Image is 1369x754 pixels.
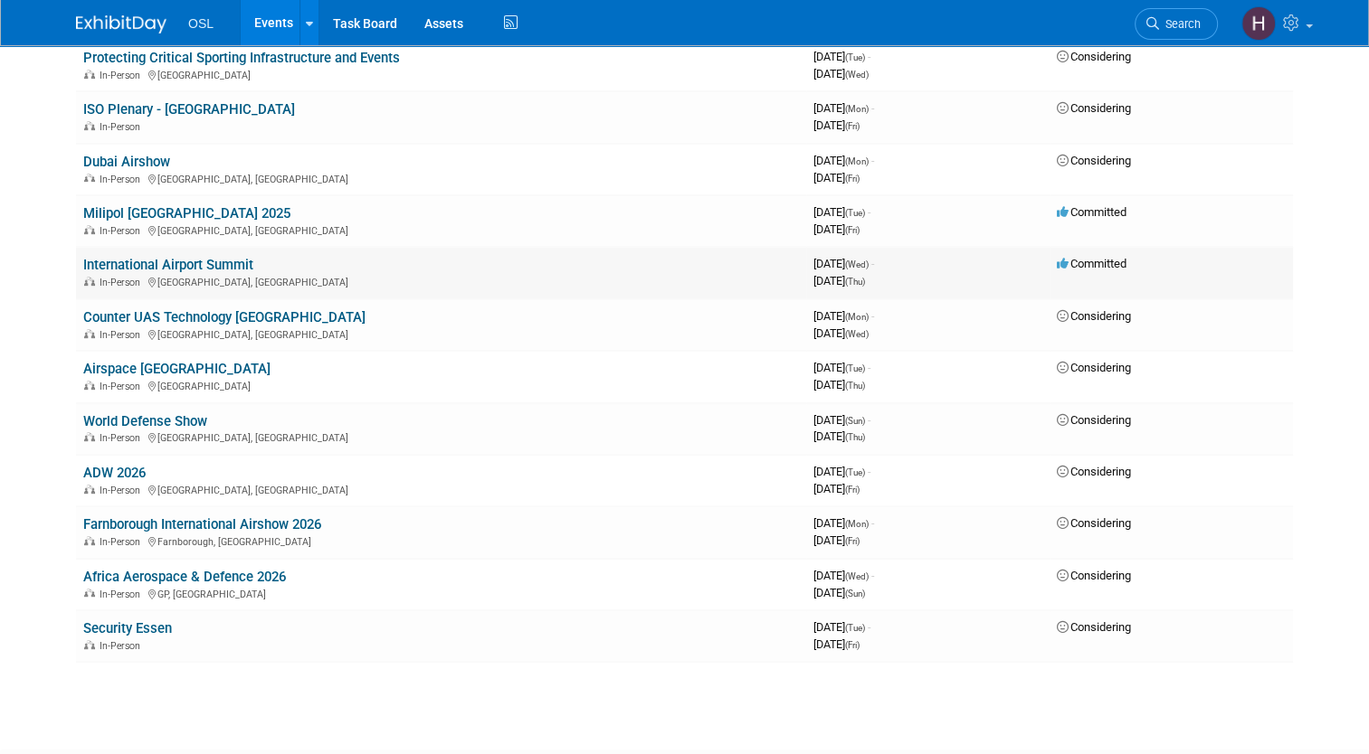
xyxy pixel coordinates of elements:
span: (Mon) [845,519,869,529]
div: [GEOGRAPHIC_DATA], [GEOGRAPHIC_DATA] [83,222,799,237]
span: [DATE] [813,361,870,374]
span: (Wed) [845,70,869,80]
span: In-Person [100,536,146,548]
span: [DATE] [813,482,860,495]
img: In-Person Event [84,174,95,183]
span: (Wed) [845,571,869,581]
span: (Fri) [845,485,860,495]
span: Considering [1057,413,1131,427]
img: In-Person Event [84,485,95,494]
div: GP, [GEOGRAPHIC_DATA] [83,586,799,600]
span: In-Person [100,121,146,133]
span: In-Person [100,381,146,392]
span: [DATE] [813,326,869,340]
img: ExhibitDay [76,15,166,33]
span: In-Person [100,277,146,288]
img: In-Person Event [84,536,95,545]
a: Security Essen [83,620,172,636]
span: In-Person [100,225,146,237]
img: In-Person Event [84,640,95,649]
span: [DATE] [813,205,870,219]
span: (Thu) [845,381,865,391]
span: In-Person [100,174,146,185]
span: - [868,620,870,634]
span: [DATE] [813,586,865,599]
span: (Fri) [845,174,860,184]
span: Committed [1057,205,1127,219]
span: [DATE] [813,569,874,582]
span: - [871,101,874,115]
a: World Defense Show [83,413,207,429]
a: Farnborough International Airshow 2026 [83,516,321,533]
span: (Thu) [845,432,865,442]
span: (Mon) [845,156,869,166]
div: [GEOGRAPHIC_DATA] [83,67,799,81]
a: International Airport Summit [83,257,253,273]
img: In-Person Event [84,432,95,441]
img: In-Person Event [84,225,95,234]
span: (Thu) [845,277,865,287]
span: In-Person [100,589,146,600]
span: - [871,309,874,323]
a: Protecting Critical Sporting Infrastructure and Events [83,50,400,66]
span: [DATE] [813,465,870,478]
span: [DATE] [813,67,869,80]
span: - [868,205,870,219]
span: - [871,569,874,582]
div: [GEOGRAPHIC_DATA], [GEOGRAPHIC_DATA] [83,429,799,444]
span: Considering [1057,361,1131,374]
span: (Tue) [845,52,865,62]
span: - [868,413,870,427]
span: - [868,361,870,374]
a: ADW 2026 [83,465,146,481]
span: In-Person [100,485,146,496]
img: In-Person Event [84,329,95,338]
span: - [871,516,874,530]
span: - [868,50,870,63]
span: In-Person [100,432,146,444]
span: [DATE] [813,171,860,184]
span: Considering [1057,620,1131,634]
span: (Tue) [845,363,865,373]
span: [DATE] [813,101,874,115]
span: (Sun) [845,589,865,598]
span: (Mon) [845,312,869,322]
span: (Wed) [845,259,869,269]
span: (Mon) [845,104,869,114]
span: [DATE] [813,118,860,132]
span: (Tue) [845,623,865,633]
span: (Tue) [845,208,865,218]
div: [GEOGRAPHIC_DATA], [GEOGRAPHIC_DATA] [83,171,799,185]
span: [DATE] [813,50,870,63]
span: Considering [1057,154,1131,167]
span: [DATE] [813,516,874,530]
span: (Sun) [845,416,865,426]
span: [DATE] [813,413,870,427]
span: Considering [1057,101,1131,115]
img: In-Person Event [84,381,95,390]
a: Counter UAS Technology [GEOGRAPHIC_DATA] [83,309,366,325]
span: - [871,154,874,167]
span: (Fri) [845,640,860,650]
a: Africa Aerospace & Defence 2026 [83,569,286,585]
span: (Fri) [845,536,860,546]
div: Farnborough, [GEOGRAPHIC_DATA] [83,533,799,548]
span: [DATE] [813,620,870,634]
span: [DATE] [813,637,860,651]
div: [GEOGRAPHIC_DATA], [GEOGRAPHIC_DATA] [83,326,799,341]
span: (Fri) [845,225,860,235]
span: [DATE] [813,429,865,443]
span: - [868,465,870,478]
span: OSL [188,16,214,31]
div: [GEOGRAPHIC_DATA] [83,378,799,392]
span: In-Person [100,70,146,81]
span: [DATE] [813,257,874,270]
a: Search [1135,8,1218,40]
span: Committed [1057,257,1127,270]
span: In-Person [100,640,146,652]
span: (Fri) [845,121,860,131]
span: [DATE] [813,533,860,547]
span: In-Person [100,329,146,341]
img: In-Person Event [84,70,95,79]
span: Considering [1057,516,1131,530]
